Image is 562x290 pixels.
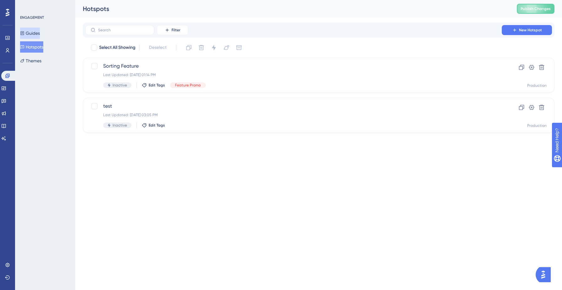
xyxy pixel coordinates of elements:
span: test [103,102,484,110]
div: Hotspots [83,4,501,13]
span: Filter [172,28,180,33]
span: Edit Tags [149,83,165,88]
button: Guides [20,28,40,39]
span: Inactive [113,123,127,128]
div: Production [527,83,547,88]
div: Production [527,123,547,128]
button: Themes [20,55,41,66]
span: Inactive [113,83,127,88]
button: Edit Tags [142,83,165,88]
iframe: UserGuiding AI Assistant Launcher [536,265,554,284]
span: Select All Showing [99,44,135,51]
div: Last Updated: [DATE] 03:05 PM [103,112,484,117]
button: New Hotspot [502,25,552,35]
button: Publish Changes [517,4,554,14]
input: Search [98,28,149,32]
span: Edit Tags [149,123,165,128]
button: Hotspots [20,41,43,53]
span: Feature Promo [175,83,201,88]
div: ENGAGEMENT [20,15,44,20]
button: Edit Tags [142,123,165,128]
div: Last Updated: [DATE] 01:14 PM [103,72,484,77]
span: Need Help? [15,2,39,9]
span: Sorting Feature [103,62,484,70]
button: Deselect [143,42,172,53]
span: Publish Changes [521,6,551,11]
span: New Hotspot [519,28,542,33]
span: Deselect [149,44,167,51]
button: Filter [157,25,188,35]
